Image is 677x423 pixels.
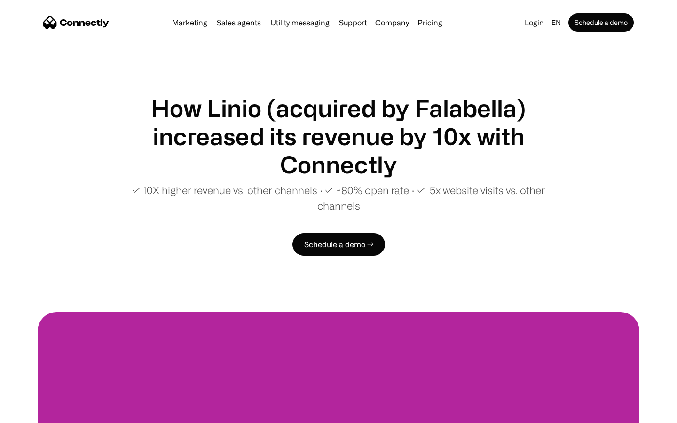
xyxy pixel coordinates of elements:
[292,233,385,256] a: Schedule a demo →
[551,16,561,29] div: en
[414,19,446,26] a: Pricing
[113,94,564,179] h1: How Linio (acquired by Falabella) increased its revenue by 10x with Connectly
[375,16,409,29] div: Company
[335,19,370,26] a: Support
[168,19,211,26] a: Marketing
[113,182,564,213] p: ✓ 10X higher revenue vs. other channels ∙ ✓ ~80% open rate ∙ ✓ 5x website visits vs. other channels
[9,406,56,420] aside: Language selected: English
[19,407,56,420] ul: Language list
[267,19,333,26] a: Utility messaging
[213,19,265,26] a: Sales agents
[521,16,548,29] a: Login
[568,13,634,32] a: Schedule a demo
